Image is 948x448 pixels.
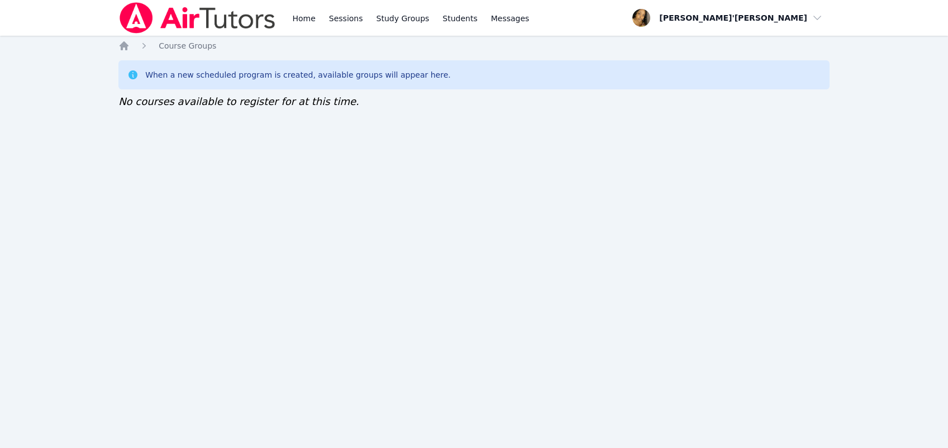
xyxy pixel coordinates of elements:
[118,96,359,107] span: No courses available to register for at this time.
[491,13,530,24] span: Messages
[118,40,830,51] nav: Breadcrumb
[145,69,451,80] div: When a new scheduled program is created, available groups will appear here.
[159,40,216,51] a: Course Groups
[118,2,277,34] img: Air Tutors
[159,41,216,50] span: Course Groups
